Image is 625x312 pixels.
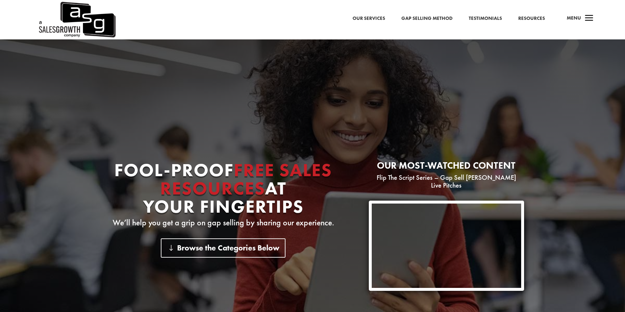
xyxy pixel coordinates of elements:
[101,219,345,227] p: We’ll help you get a grip on gap selling by sharing our experience.
[583,12,596,25] span: a
[369,161,524,174] h2: Our most-watched content
[369,174,524,189] p: Flip The Script Series – Gap Sell [PERSON_NAME] Live Pitches
[518,14,545,23] a: Resources
[469,14,502,23] a: Testimonials
[160,158,332,200] span: Free Sales Resources
[353,14,385,23] a: Our Services
[101,161,345,219] h1: Fool-proof At Your Fingertips
[161,238,285,258] a: Browse the Categories Below
[567,15,581,21] span: Menu
[401,14,452,23] a: Gap Selling Method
